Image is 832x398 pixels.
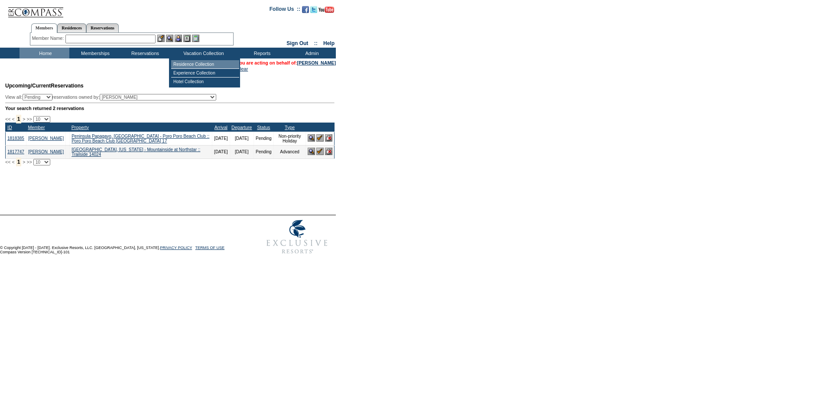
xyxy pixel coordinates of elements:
a: Subscribe to our YouTube Channel [318,9,334,14]
a: [GEOGRAPHIC_DATA], [US_STATE] - Mountainside at Northstar :: Trailside 14024 [71,147,200,157]
img: Follow us on Twitter [310,6,317,13]
span: >> [26,159,32,165]
td: Home [19,48,69,58]
a: Arrival [214,125,227,130]
a: ID [7,125,12,130]
td: Follow Us :: [270,5,300,16]
a: [PERSON_NAME] [297,60,336,65]
span: 1 [16,115,22,123]
img: Cancel Reservation [325,134,332,142]
td: Non-priority Holiday [273,132,306,145]
img: View [166,35,173,42]
img: Confirm Reservation [316,148,324,155]
td: Hotel Collection [171,78,239,86]
span: :: [314,40,318,46]
img: Become our fan on Facebook [302,6,309,13]
a: Property [71,125,89,130]
img: b_edit.gif [157,35,165,42]
div: Member Name: [32,35,65,42]
td: Residence Collection [171,60,239,69]
a: [PERSON_NAME] [28,149,64,154]
a: PRIVACY POLICY [160,246,192,250]
a: Reservations [86,23,119,32]
td: Memberships [69,48,119,58]
a: Members [31,23,58,33]
img: View Reservation [308,148,315,155]
a: Status [257,125,270,130]
a: Member [28,125,45,130]
a: Residences [57,23,86,32]
div: View all: reservations owned by: [5,94,220,100]
span: 1 [16,158,22,166]
a: 1817747 [7,149,24,154]
td: Vacation Collection [169,48,236,58]
a: Follow us on Twitter [310,9,317,14]
span: << [5,159,10,165]
a: 1818385 [7,136,24,141]
a: Help [323,40,335,46]
img: Exclusive Resorts [258,215,336,259]
a: Type [285,125,295,130]
span: >> [26,116,32,122]
span: > [23,159,25,165]
a: Departure [231,125,252,130]
a: [PERSON_NAME] [28,136,64,141]
span: > [23,116,25,122]
img: Impersonate [175,35,182,42]
img: Cancel Reservation [325,148,332,155]
td: [DATE] [230,145,253,159]
img: Subscribe to our YouTube Channel [318,6,334,13]
img: Reservations [183,35,191,42]
td: Advanced [273,145,306,159]
td: Experience Collection [171,69,239,78]
span: Upcoming/Current [5,83,51,89]
a: Clear [237,66,248,71]
a: TERMS OF USE [195,246,225,250]
div: Your search returned 2 reservations [5,106,335,111]
td: [DATE] [212,132,230,145]
img: b_calculator.gif [192,35,199,42]
span: < [12,116,14,122]
td: [DATE] [230,132,253,145]
span: << [5,116,10,122]
td: Pending [253,132,273,145]
span: Reservations [5,83,84,89]
td: Reservations [119,48,169,58]
td: Reports [236,48,286,58]
span: You are acting on behalf of: [237,60,336,65]
span: < [12,159,14,165]
img: Confirm Reservation [316,134,324,142]
td: Pending [253,145,273,159]
td: Admin [286,48,336,58]
img: View Reservation [308,134,315,142]
a: Sign Out [286,40,308,46]
a: Become our fan on Facebook [302,9,309,14]
td: [DATE] [212,145,230,159]
a: Peninsula Papagayo, [GEOGRAPHIC_DATA] - Poro Poro Beach Club :: Poro Poro Beach Club [GEOGRAPHIC_... [71,134,209,143]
